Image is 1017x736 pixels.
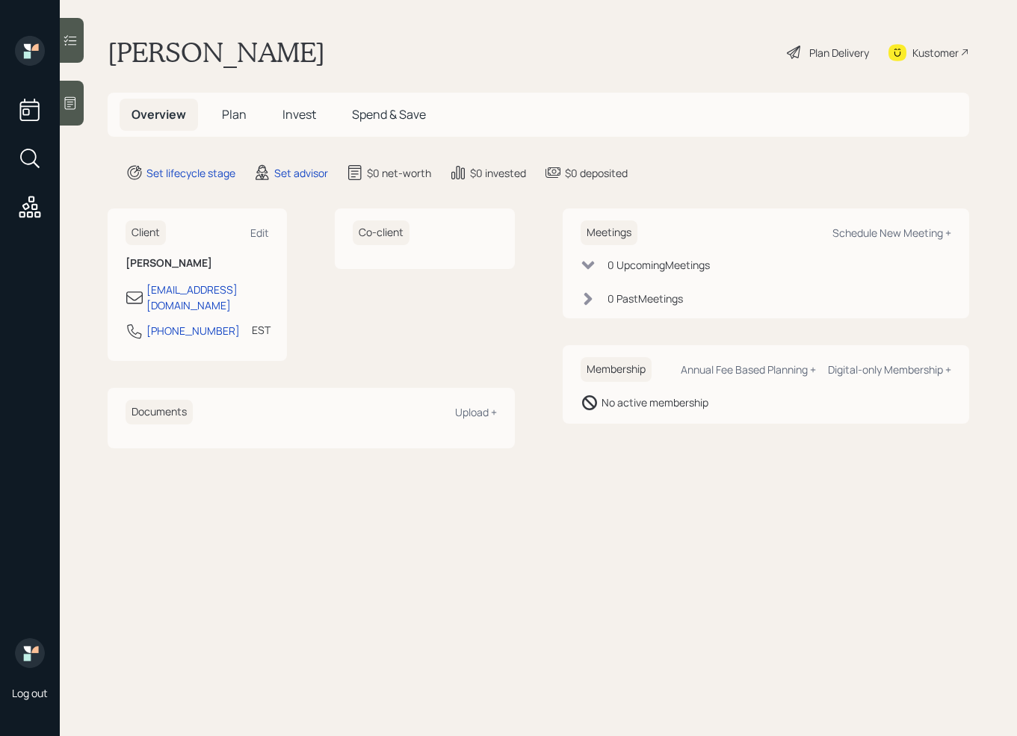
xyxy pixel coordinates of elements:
[146,165,235,181] div: Set lifecycle stage
[15,638,45,668] img: retirable_logo.png
[126,400,193,424] h6: Documents
[455,405,497,419] div: Upload +
[274,165,328,181] div: Set advisor
[146,282,269,313] div: [EMAIL_ADDRESS][DOMAIN_NAME]
[832,226,951,240] div: Schedule New Meeting +
[222,106,247,123] span: Plan
[126,220,166,245] h6: Client
[565,165,628,181] div: $0 deposited
[252,322,271,338] div: EST
[608,291,683,306] div: 0 Past Meeting s
[282,106,316,123] span: Invest
[602,395,708,410] div: No active membership
[581,357,652,382] h6: Membership
[608,257,710,273] div: 0 Upcoming Meeting s
[353,220,409,245] h6: Co-client
[470,165,526,181] div: $0 invested
[126,257,269,270] h6: [PERSON_NAME]
[681,362,816,377] div: Annual Fee Based Planning +
[352,106,426,123] span: Spend & Save
[912,45,959,61] div: Kustomer
[132,106,186,123] span: Overview
[146,323,240,338] div: [PHONE_NUMBER]
[12,686,48,700] div: Log out
[809,45,869,61] div: Plan Delivery
[581,220,637,245] h6: Meetings
[828,362,951,377] div: Digital-only Membership +
[108,36,325,69] h1: [PERSON_NAME]
[367,165,431,181] div: $0 net-worth
[250,226,269,240] div: Edit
